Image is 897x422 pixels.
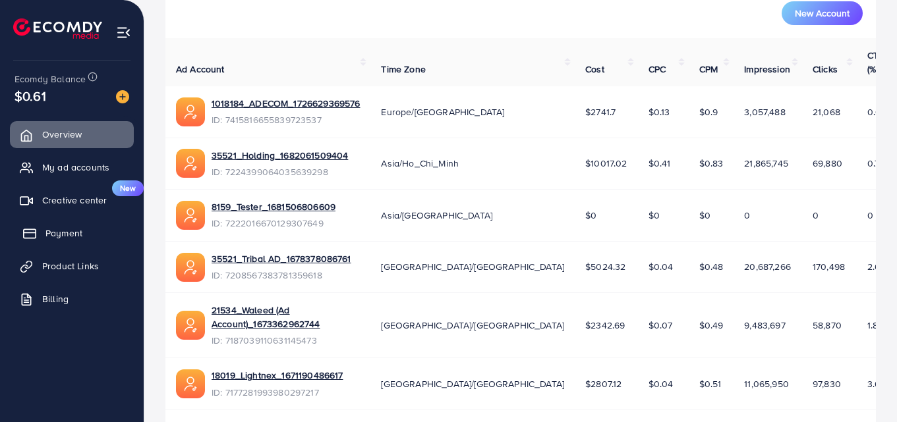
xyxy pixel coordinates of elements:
[867,105,886,119] span: 0.69
[813,260,845,273] span: 170,498
[10,121,134,147] a: Overview
[10,187,134,213] a: Creative centerNew
[42,259,99,273] span: Product Links
[212,369,343,382] a: 18019_Lightnex_1671190486617
[381,63,425,76] span: Time Zone
[813,319,842,332] span: 58,870
[699,319,724,332] span: $0.49
[649,157,671,170] span: $0.41
[744,260,791,273] span: 20,687,266
[13,18,102,39] img: logo
[744,105,785,119] span: 3,057,488
[42,194,107,207] span: Creative center
[176,149,205,178] img: ic-ads-acc.e4c84228.svg
[699,157,724,170] span: $0.83
[116,25,131,40] img: menu
[867,319,884,332] span: 1.85
[14,72,86,86] span: Ecomdy Balance
[10,286,134,312] a: Billing
[649,260,674,273] span: $0.04
[744,377,789,390] span: 11,065,950
[212,149,348,162] a: 35521_Holding_1682061509404
[212,269,351,282] span: ID: 7208567383781359618
[10,220,134,246] a: Payment
[212,200,335,213] a: 8159_Tester_1681506806609
[112,180,144,196] span: New
[585,377,622,390] span: $2807.12
[585,105,616,119] span: $2741.7
[585,63,604,76] span: Cost
[381,319,564,332] span: [GEOGRAPHIC_DATA]/[GEOGRAPHIC_DATA]
[867,157,885,170] span: 0.74
[45,226,82,240] span: Payment
[649,63,666,76] span: CPC
[212,303,360,330] a: 21534_Waleed (Ad Account)_1673362962744
[212,165,348,178] span: ID: 7224399064035639298
[176,201,205,230] img: ic-ads-acc.e4c84228.svg
[381,105,504,119] span: Europe/[GEOGRAPHIC_DATA]
[42,128,82,141] span: Overview
[813,63,838,76] span: Clicks
[699,377,722,390] span: $0.51
[699,63,718,76] span: CPM
[381,260,564,273] span: [GEOGRAPHIC_DATA]/[GEOGRAPHIC_DATA]
[699,260,724,273] span: $0.48
[585,319,625,332] span: $2342.69
[176,63,225,76] span: Ad Account
[813,157,842,170] span: 69,880
[10,154,134,180] a: My ad accounts
[699,209,710,222] span: $0
[176,253,205,282] img: ic-ads-acc.e4c84228.svg
[649,209,660,222] span: $0
[841,363,887,412] iframe: Chat
[10,253,134,279] a: Product Links
[649,319,673,332] span: $0.07
[381,157,459,170] span: Asia/Ho_Chi_Minh
[795,9,850,18] span: New Account
[867,209,873,222] span: 0
[212,334,360,347] span: ID: 7187039110631145473
[744,63,790,76] span: Impression
[42,292,69,305] span: Billing
[649,105,670,119] span: $0.13
[42,161,109,174] span: My ad accounts
[744,209,750,222] span: 0
[176,369,205,398] img: ic-ads-acc.e4c84228.svg
[649,377,674,390] span: $0.04
[212,217,335,230] span: ID: 7222016670129307649
[176,97,205,126] img: ic-ads-acc.e4c84228.svg
[813,105,840,119] span: 21,068
[867,260,886,273] span: 2.68
[744,319,785,332] span: 9,483,697
[867,49,884,75] span: CTR (%)
[813,377,841,390] span: 97,830
[14,86,46,105] span: $0.61
[381,209,492,222] span: Asia/[GEOGRAPHIC_DATA]
[782,1,863,25] button: New Account
[813,209,819,222] span: 0
[585,209,596,222] span: $0
[116,90,129,103] img: image
[212,113,360,126] span: ID: 7415816655839723537
[212,252,351,265] a: 35521_Tribal AD_1678378086761
[585,260,625,273] span: $5024.32
[744,157,788,170] span: 21,865,745
[176,311,205,340] img: ic-ads-acc.e4c84228.svg
[381,377,564,390] span: [GEOGRAPHIC_DATA]/[GEOGRAPHIC_DATA]
[212,97,360,110] a: 1018184_ADECOM_1726629369576
[699,105,718,119] span: $0.9
[212,386,343,399] span: ID: 7177281993980297217
[585,157,627,170] span: $10017.02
